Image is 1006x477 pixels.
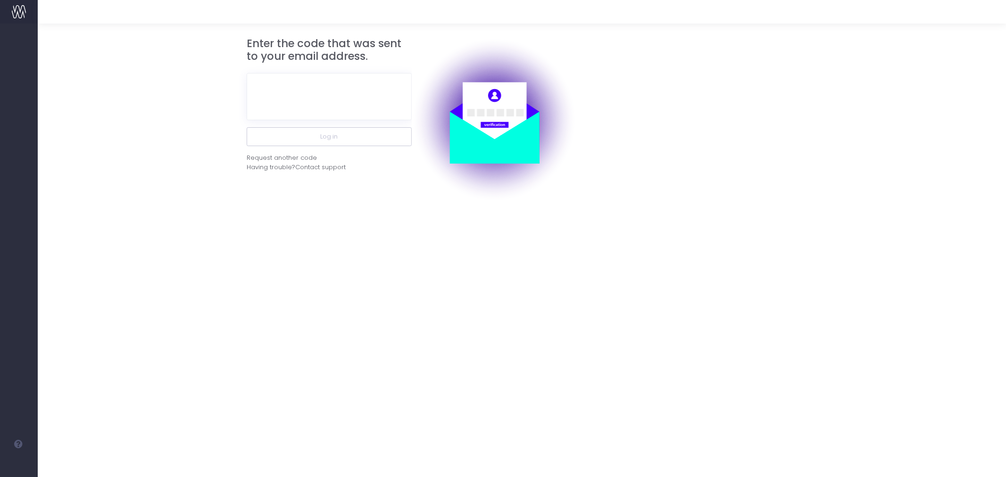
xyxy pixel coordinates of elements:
span: Contact support [295,163,346,172]
div: Having trouble? [247,163,412,172]
img: images/default_profile_image.png [12,458,26,472]
button: Log in [247,127,412,146]
div: Request another code [247,153,317,163]
h3: Enter the code that was sent to your email address. [247,37,412,63]
img: auth.png [412,37,577,202]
